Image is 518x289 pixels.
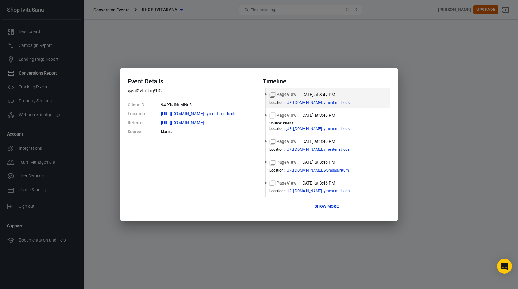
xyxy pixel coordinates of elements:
[128,128,146,135] dt: Source:
[128,88,162,94] span: Property
[161,128,255,135] dd: klarna
[286,127,361,131] span: https://shop.ivitasana.com/fr/checkouts/buy-now?continueCart=01k6bfkpjnqfkn5qs9jr89ty8k&_ef_trans...
[269,91,296,98] span: Standard event name
[301,112,335,119] time: 2025-09-29T15:46:55-04:00
[269,180,296,186] span: Standard event name
[128,120,146,126] dt: Referrer:
[128,78,255,85] h4: Event Details
[301,180,335,186] time: 2025-09-29T15:46:24-04:00
[269,112,296,119] span: Standard event name
[269,121,282,125] dt: Source :
[269,147,285,152] dt: Location :
[301,159,335,165] time: 2025-09-29T15:46:33-04:00
[286,148,361,151] span: https://shop.ivitasana.com/fr/checkouts/buy-now?continueCart=01k6bfkpjnqfkn5qs9jr89ty8k&_ef_trans...
[286,189,361,193] span: https://shop.ivitasana.com/fr/checkouts/buy-now?continueCart=01k6bfkpjnqfkn5qs9jr89ty8k&_ef_trans...
[263,78,390,85] h4: Timeline
[161,120,215,125] span: https://pay.klarna.com/
[128,102,146,108] dt: Client ID:
[286,169,360,172] span: https://shop.ivitasana.com/fr/transaction/01k6bg66ygw2esd55x3mw5msas/return
[161,102,255,108] dd: 94tXbJNttviNe5
[497,259,512,274] div: Open Intercom Messenger
[269,100,285,105] dt: Location :
[313,202,340,211] button: Show more
[301,92,335,98] time: 2025-09-29T15:47:06-04:00
[286,101,361,104] span: https://shop.ivitasana.com/fr/checkouts/buy-now?continueCart=01k6bfkpjnqfkn5qs9jr89ty8k&_ef_trans...
[301,138,335,145] time: 2025-09-29T15:46:35-04:00
[283,121,294,125] span: klarna
[269,127,285,131] dt: Location :
[269,138,296,145] span: Standard event name
[161,112,248,116] span: https://shop.ivitasana.com/fr/checkouts/buy-now?continueCart=01k6bfkpjnqfkn5qs9jr89ty8k&_ef_trans...
[128,111,146,117] dt: Location:
[269,159,296,165] span: Standard event name
[269,168,285,173] dt: Location :
[269,189,285,193] dt: Location :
